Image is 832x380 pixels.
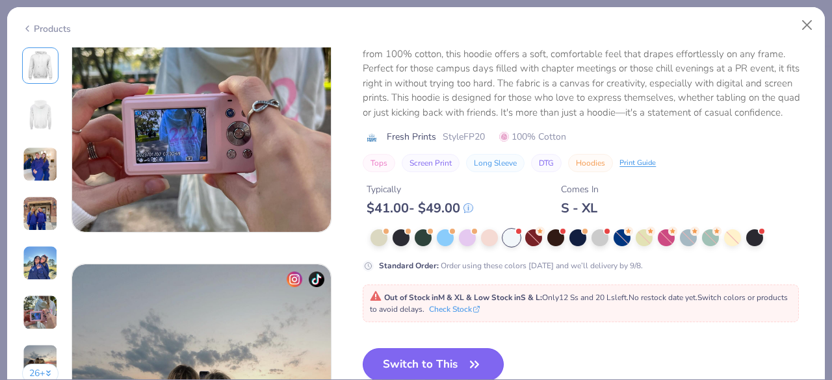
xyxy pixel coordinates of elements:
[629,292,697,303] span: No restock date yet.
[23,246,58,281] img: User generated content
[499,130,566,144] span: 100% Cotton
[25,50,56,81] img: Front
[22,22,71,36] div: Products
[23,147,58,182] img: User generated content
[387,130,436,144] span: Fresh Prints
[402,154,460,172] button: Screen Print
[25,99,56,131] img: Back
[795,13,820,38] button: Close
[379,259,643,271] div: Order using these colors [DATE] and we’ll delivery by 9/8.
[568,154,613,172] button: Hoodies
[429,303,480,315] button: Check Stock
[367,183,473,196] div: Typically
[287,272,302,287] img: insta-icon.png
[367,200,473,216] div: $ 41.00 - $ 49.00
[23,344,58,379] img: User generated content
[561,200,599,216] div: S - XL
[466,292,542,303] strong: & Low Stock in S & L :
[619,157,656,168] div: Print Guide
[531,154,562,172] button: DTG
[23,295,58,330] img: User generated content
[370,292,788,314] span: Only 12 Ss and 20 Ls left. Switch colors or products to avoid delays.
[309,272,324,287] img: tiktok-icon.png
[23,196,58,231] img: User generated content
[384,292,466,303] strong: Out of Stock in M & XL
[379,260,439,270] strong: Standard Order :
[466,154,525,172] button: Long Sleeve
[561,183,599,196] div: Comes In
[443,130,485,144] span: Style FP20
[363,32,810,120] div: The Fresh Prints Bond St Hoodie is all about that laid-back vibe with a touch of elevated style. ...
[363,132,380,142] img: brand logo
[363,154,395,172] button: Tops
